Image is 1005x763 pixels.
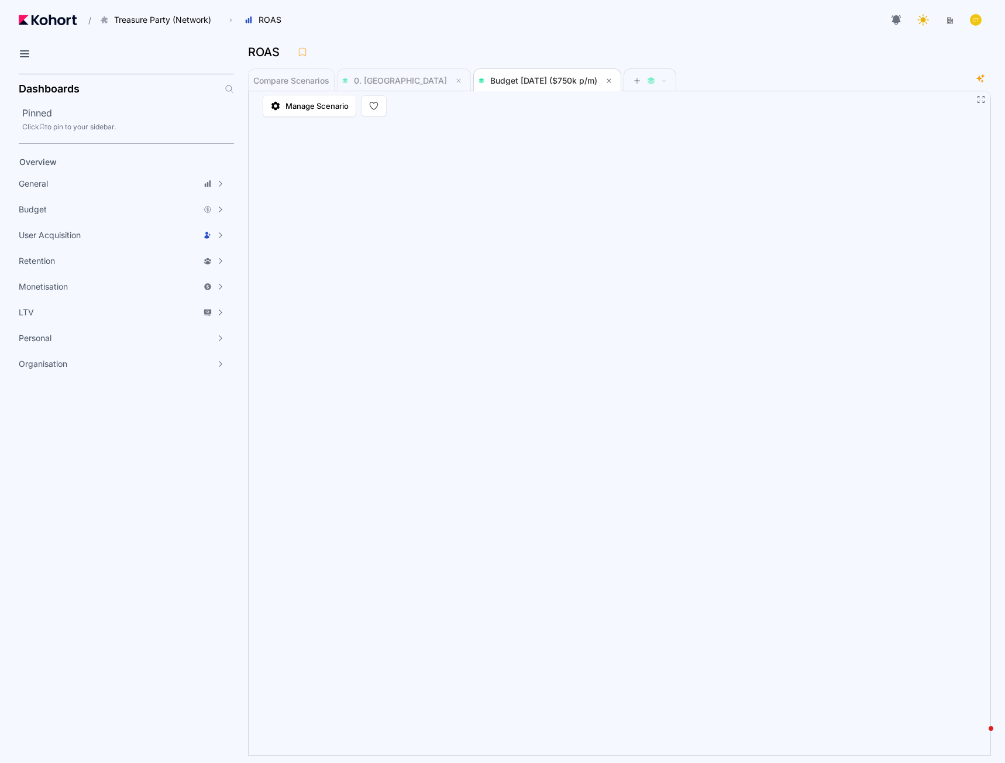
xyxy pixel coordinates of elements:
[263,95,356,117] a: Manage Scenario
[253,77,329,85] span: Compare Scenarios
[22,106,234,120] h2: Pinned
[79,14,91,26] span: /
[238,10,294,30] button: ROAS
[114,14,211,26] span: Treasure Party (Network)
[248,46,287,58] h3: ROAS
[19,157,57,167] span: Overview
[354,75,447,85] span: 0. [GEOGRAPHIC_DATA]
[19,84,80,94] h2: Dashboards
[19,229,81,241] span: User Acquisition
[94,10,223,30] button: Treasure Party (Network)
[15,153,214,171] a: Overview
[976,95,986,104] button: Fullscreen
[19,255,55,267] span: Retention
[285,100,349,112] span: Manage Scenario
[22,122,234,132] div: Click to pin to your sidebar.
[19,15,77,25] img: Kohort logo
[490,75,597,85] span: Budget [DATE] ($750k p/m)
[259,14,281,26] span: ROAS
[19,332,51,344] span: Personal
[19,358,67,370] span: Organisation
[227,15,235,25] span: ›
[19,204,47,215] span: Budget
[19,281,68,293] span: Monetisation
[19,178,48,190] span: General
[965,723,993,751] iframe: Intercom live chat
[19,307,34,318] span: LTV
